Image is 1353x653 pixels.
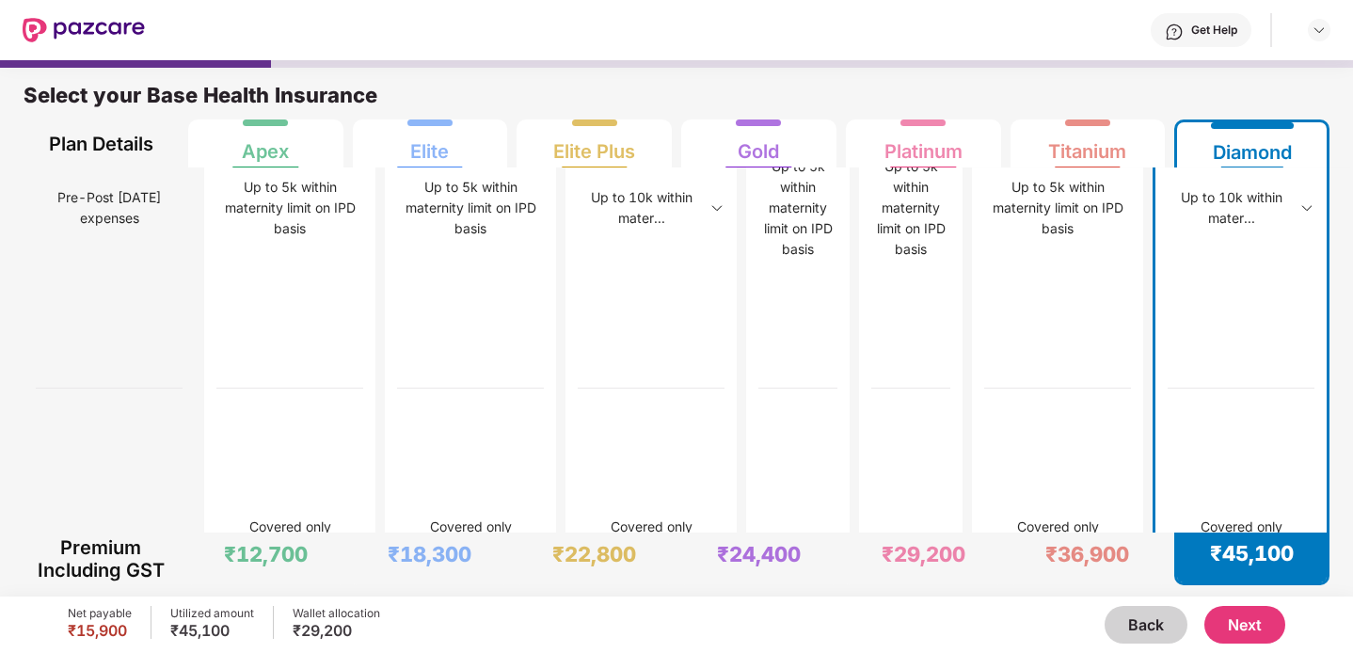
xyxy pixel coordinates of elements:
[36,533,167,585] div: Premium Including GST
[717,541,801,567] div: ₹24,400
[1105,606,1187,644] button: Back
[397,517,544,620] div: Covered only [DEMOGRAPHIC_DATA] employees within maternity limit on IPD basis
[1165,23,1184,41] img: svg+xml;base64,PHN2ZyBpZD0iSGVscC0zMngzMiIgeG1sbnM9Imh0dHA6Ly93d3cudzMub3JnLzIwMDAvc3ZnIiB3aWR0aD...
[410,125,449,163] div: Elite
[553,125,635,163] div: Elite Plus
[1168,187,1295,229] div: Up to 10k within mater...
[293,621,380,640] div: ₹29,200
[871,156,950,260] div: Up to 5k within maternity limit on IPD basis
[36,180,183,236] span: Pre-Post [DATE] expenses
[388,541,471,567] div: ₹18,300
[1045,541,1129,567] div: ₹36,900
[216,177,363,239] div: Up to 5k within maternity limit on IPD basis
[23,18,145,42] img: New Pazcare Logo
[1213,126,1292,164] div: Diamond
[36,119,167,167] div: Plan Details
[882,541,965,567] div: ₹29,200
[216,517,363,620] div: Covered only [DEMOGRAPHIC_DATA] employees within maternity limit on IPD basis
[1204,606,1285,644] button: Next
[397,177,544,239] div: Up to 5k within maternity limit on IPD basis
[578,517,724,620] div: Covered only [DEMOGRAPHIC_DATA] employees within maternity limit on IPD basis
[68,621,132,640] div: ₹15,900
[552,541,636,567] div: ₹22,800
[984,177,1131,239] div: Up to 5k within maternity limit on IPD basis
[224,541,308,567] div: ₹12,700
[758,156,837,260] div: Up to 5k within maternity limit on IPD basis
[24,82,1329,119] div: Select your Base Health Insurance
[242,125,289,163] div: Apex
[1191,23,1237,38] div: Get Help
[738,125,779,163] div: Gold
[984,517,1131,620] div: Covered only [DEMOGRAPHIC_DATA] employees within maternity limit on IPD basis
[1312,23,1327,38] img: svg+xml;base64,PHN2ZyBpZD0iRHJvcGRvd24tMzJ4MzIiIHhtbG5zPSJodHRwOi8vd3d3LnczLm9yZy8yMDAwL3N2ZyIgd2...
[68,606,132,621] div: Net payable
[1299,200,1314,215] img: svg+xml;base64,PHN2ZyBpZD0iRHJvcGRvd24tMzJ4MzIiIHhtbG5zPSJodHRwOi8vd3d3LnczLm9yZy8yMDAwL3N2ZyIgd2...
[578,187,705,229] div: Up to 10k within mater...
[293,606,380,621] div: Wallet allocation
[884,125,963,163] div: Platinum
[1210,540,1294,566] div: ₹45,100
[170,621,254,640] div: ₹45,100
[170,606,254,621] div: Utilized amount
[709,200,724,215] img: svg+xml;base64,PHN2ZyBpZD0iRHJvcGRvd24tMzJ4MzIiIHhtbG5zPSJodHRwOi8vd3d3LnczLm9yZy8yMDAwL3N2ZyIgd2...
[1168,517,1314,620] div: Covered only [DEMOGRAPHIC_DATA] employees within maternity limit on IPD basis
[1048,125,1126,163] div: Titanium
